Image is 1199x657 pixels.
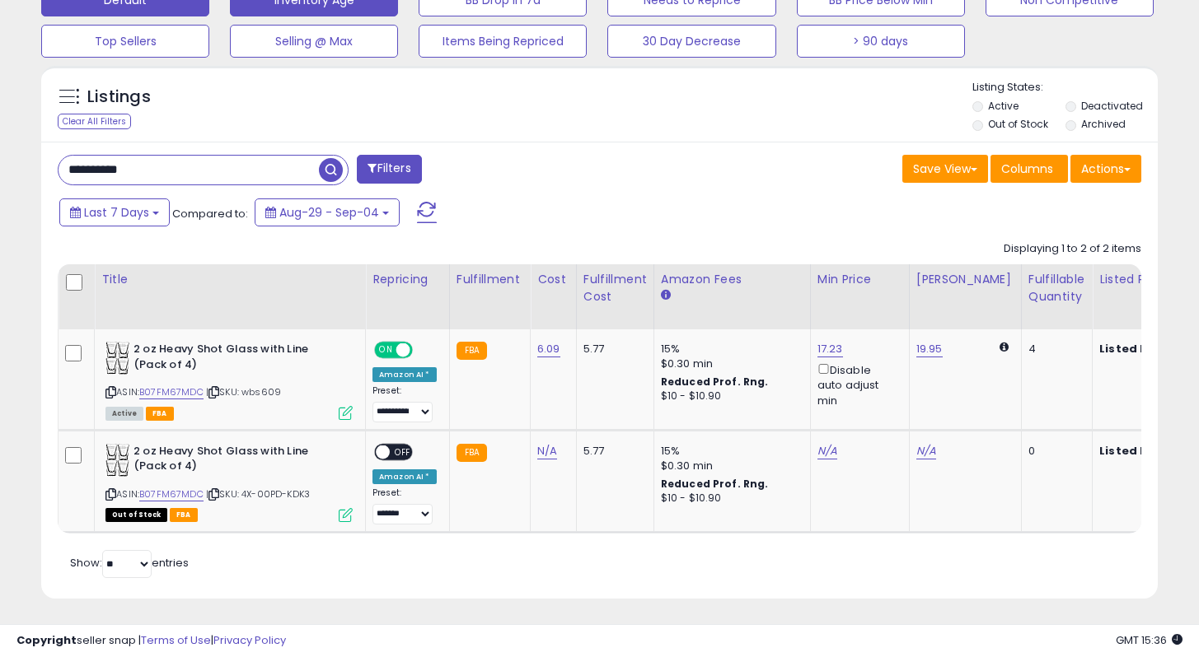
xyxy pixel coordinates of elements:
[133,342,334,376] b: 2 oz Heavy Shot Glass with Line (Pack of 4)
[1004,241,1141,257] div: Displaying 1 to 2 of 2 items
[372,469,437,484] div: Amazon AI *
[16,633,286,649] div: seller snap | |
[1001,161,1053,177] span: Columns
[105,342,353,418] div: ASIN:
[1070,155,1141,183] button: Actions
[1028,342,1080,356] div: 4
[1081,117,1126,131] label: Archived
[372,385,437,422] div: Preset:
[105,342,129,375] img: 41c59KaecYL._SL40_.jpg
[146,407,174,421] span: FBA
[916,443,936,459] a: N/A
[41,25,209,58] button: Top Sellers
[84,204,149,221] span: Last 7 Days
[390,445,416,459] span: OFF
[583,444,641,459] div: 5.77
[661,271,803,288] div: Amazon Fees
[607,25,775,58] button: 30 Day Decrease
[1099,443,1174,459] b: Listed Price:
[419,25,587,58] button: Items Being Repriced
[70,555,189,571] span: Show: entries
[661,342,798,356] div: 15%
[817,443,837,459] a: N/A
[991,155,1068,183] button: Columns
[206,385,281,398] span: | SKU: wbs609
[797,25,965,58] button: > 90 days
[105,508,167,522] span: All listings that are currently out of stock and unavailable for purchase on Amazon
[372,271,443,288] div: Repricing
[1028,444,1080,459] div: 0
[101,271,358,288] div: Title
[1116,632,1183,648] span: 2025-09-12 15:36 GMT
[372,487,437,524] div: Preset:
[141,632,211,648] a: Terms of Use
[87,86,151,109] h5: Listings
[817,361,897,408] div: Disable auto adjust min
[583,271,647,305] div: Fulfillment Cost
[661,444,798,459] div: 15%
[457,342,487,360] small: FBA
[457,444,487,462] small: FBA
[139,487,204,501] a: B07FM67MDC
[661,492,798,506] div: $10 - $10.90
[230,25,398,58] button: Selling @ Max
[972,80,1158,96] p: Listing States:
[59,198,170,226] button: Last 7 Days
[255,198,400,226] button: Aug-29 - Sep-04
[537,271,569,288] div: Cost
[661,288,671,303] small: Amazon Fees.
[817,271,902,288] div: Min Price
[213,632,286,648] a: Privacy Policy
[661,375,769,389] b: Reduced Prof. Rng.
[133,444,334,478] b: 2 oz Heavy Shot Glass with Line (Pack of 4)
[206,487,310,501] span: | SKU: 4X-00PD-KDK3
[372,367,437,382] div: Amazon AI *
[1099,341,1174,356] b: Listed Price:
[58,114,131,129] div: Clear All Filters
[357,155,421,184] button: Filters
[537,443,557,459] a: N/A
[661,477,769,491] b: Reduced Prof. Rng.
[583,342,641,356] div: 5.77
[902,155,988,183] button: Save View
[1028,271,1085,305] div: Fulfillable Quantity
[916,271,1014,288] div: [PERSON_NAME]
[16,632,77,648] strong: Copyright
[105,444,129,477] img: 41c59KaecYL._SL40_.jpg
[537,341,560,357] a: 6.09
[170,508,198,522] span: FBA
[139,385,204,399] a: B07FM67MDC
[279,204,379,221] span: Aug-29 - Sep-04
[1081,99,1143,113] label: Deactivated
[661,459,798,473] div: $0.30 min
[817,341,843,357] a: 17.23
[376,343,396,357] span: ON
[457,271,523,288] div: Fulfillment
[661,356,798,371] div: $0.30 min
[916,341,943,357] a: 19.95
[661,389,798,403] div: $10 - $10.90
[172,206,248,221] span: Compared to:
[105,444,353,520] div: ASIN:
[988,117,1048,131] label: Out of Stock
[988,99,1019,113] label: Active
[410,343,437,357] span: OFF
[105,407,143,421] span: All listings currently available for purchase on Amazon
